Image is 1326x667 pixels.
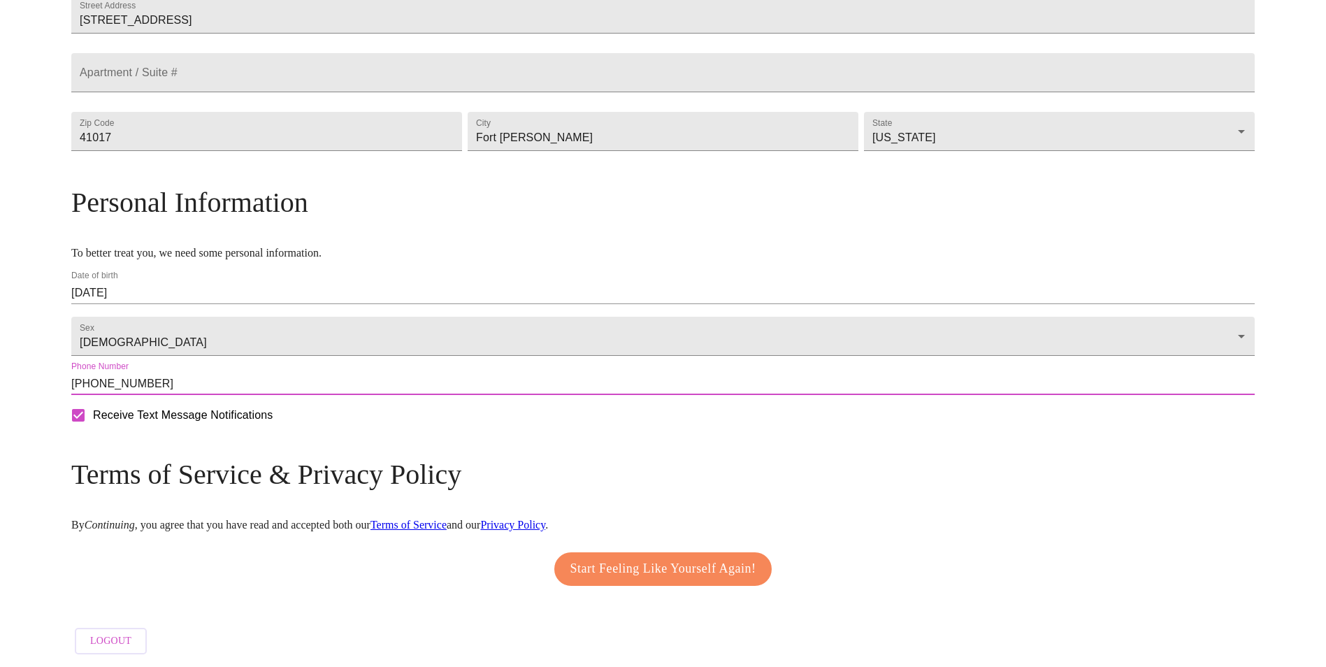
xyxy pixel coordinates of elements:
[864,112,1255,151] div: [US_STATE]
[71,317,1255,356] div: [DEMOGRAPHIC_DATA]
[71,519,1255,531] p: By , you agree that you have read and accepted both our and our .
[554,552,772,586] button: Start Feeling Like Yourself Again!
[71,272,118,280] label: Date of birth
[71,186,1255,219] h3: Personal Information
[370,519,447,531] a: Terms of Service
[71,247,1255,259] p: To better treat you, we need some personal information.
[570,558,756,580] span: Start Feeling Like Yourself Again!
[85,519,135,531] em: Continuing
[71,458,1255,491] h3: Terms of Service & Privacy Policy
[90,633,131,650] span: Logout
[93,407,273,424] span: Receive Text Message Notifications
[75,628,147,655] button: Logout
[71,363,129,371] label: Phone Number
[480,519,545,531] a: Privacy Policy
